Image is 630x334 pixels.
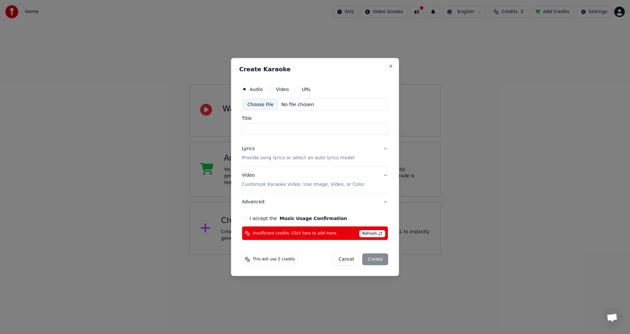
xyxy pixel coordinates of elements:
[242,99,279,110] div: Choose File
[242,181,365,188] p: Customize Karaoke Video: Use Image, Video, or Color
[302,87,311,91] label: URL
[239,66,391,72] h2: Create Karaoke
[250,216,347,221] label: I accept the
[253,231,338,236] span: Insufficient credits. Click here to add more.
[250,87,263,91] label: Audio
[242,167,388,193] button: VideoCustomize Karaoke Video: Use Image, Video, or Color
[276,87,289,91] label: Video
[242,145,255,152] div: Lyrics
[253,257,295,262] span: This will use 5 credits
[359,230,385,237] span: Refresh
[280,216,347,221] button: I accept the
[242,172,365,188] div: Video
[279,101,317,108] div: No file chosen
[242,155,354,161] p: Provide song lyrics or select an auto lyrics model
[242,116,388,121] label: Title
[242,193,388,211] button: Advanced
[242,140,388,167] button: LyricsProvide song lyrics or select an auto lyrics model
[333,254,360,265] button: Cancel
